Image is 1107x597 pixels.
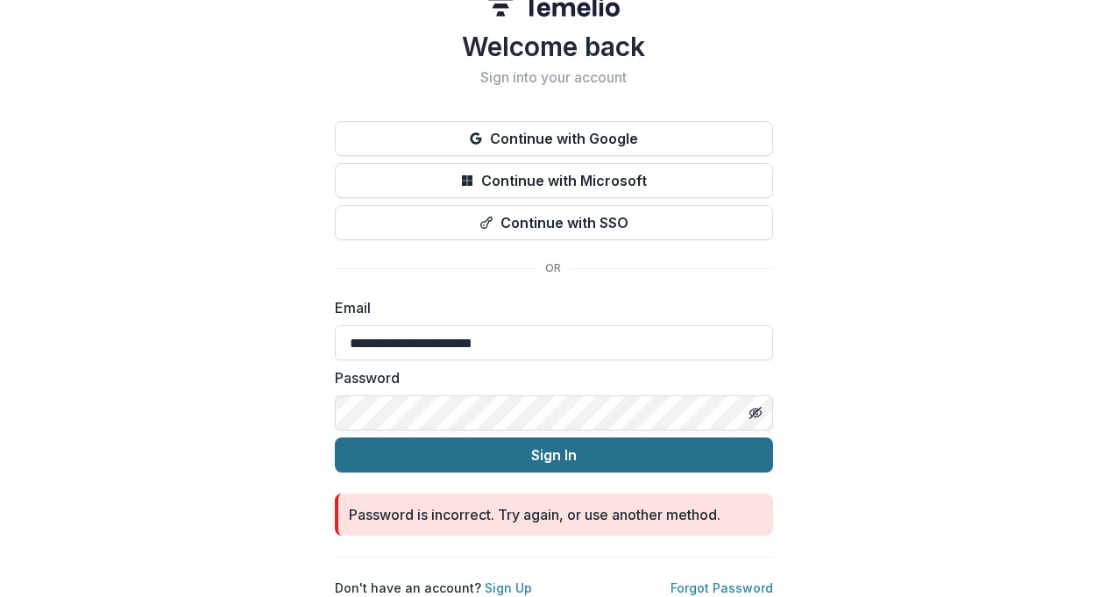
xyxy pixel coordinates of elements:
label: Email [335,297,763,318]
button: Continue with SSO [335,205,773,240]
a: Forgot Password [671,580,773,595]
button: Sign In [335,437,773,473]
button: Continue with Google [335,121,773,156]
h1: Welcome back [335,31,773,62]
p: Don't have an account? [335,579,532,597]
label: Password [335,367,763,388]
a: Sign Up [485,580,532,595]
div: Password is incorrect. Try again, or use another method. [349,504,720,525]
button: Continue with Microsoft [335,163,773,198]
button: Toggle password visibility [742,399,770,427]
h2: Sign into your account [335,69,773,86]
